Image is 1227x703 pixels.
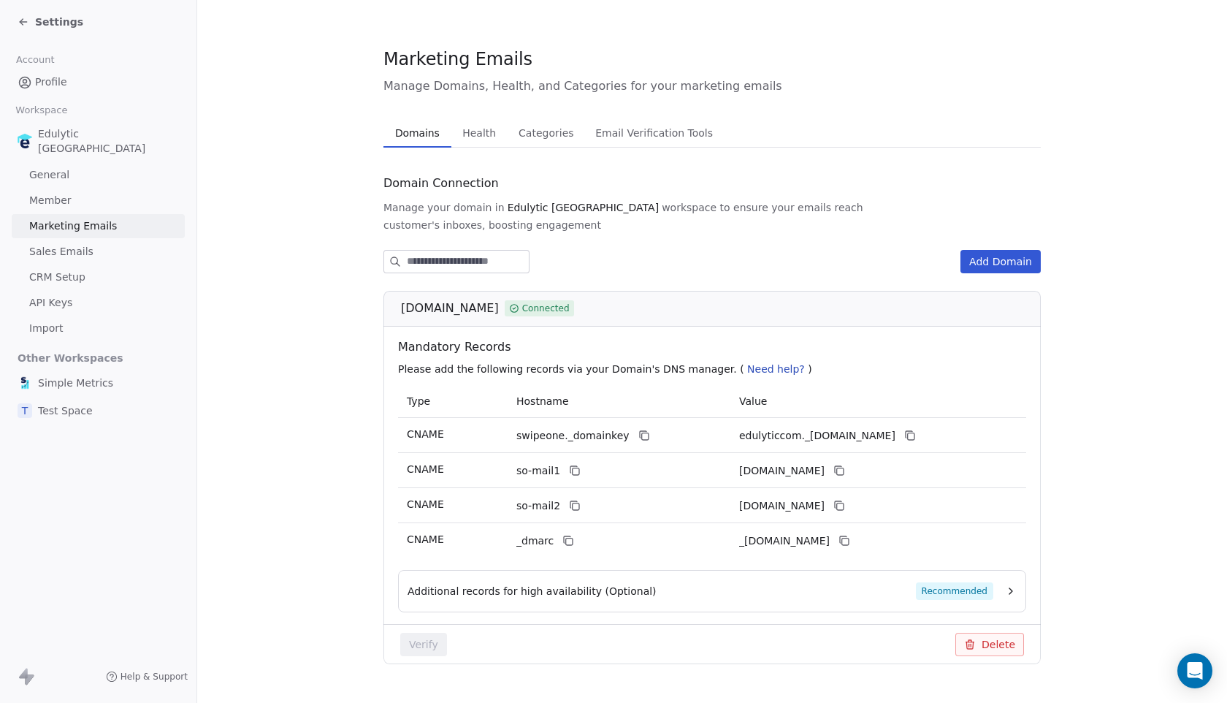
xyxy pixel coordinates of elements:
span: Marketing Emails [383,48,532,70]
span: _dmarc [516,533,554,549]
span: CNAME [407,533,444,545]
span: Hostname [516,395,569,407]
span: Test Space [38,403,93,418]
a: Settings [18,15,83,29]
span: workspace to ensure your emails reach [662,200,863,215]
span: customer's inboxes, boosting engagement [383,218,601,232]
span: T [18,403,32,418]
span: Workspace [9,99,74,121]
span: Value [739,395,767,407]
span: Domains [389,123,446,143]
span: _dmarc.swipeone.email [739,533,830,549]
span: Connected [522,302,570,315]
span: General [29,167,69,183]
span: Member [29,193,72,208]
button: Additional records for high availability (Optional)Recommended [408,582,1017,600]
span: Mandatory Records [398,338,1032,356]
span: Manage your domain in [383,200,505,215]
a: Profile [12,70,185,94]
a: Marketing Emails [12,214,185,238]
span: Sales Emails [29,244,93,259]
a: Help & Support [106,671,188,683]
span: Settings [35,15,83,29]
button: Add Domain [960,250,1041,273]
span: so-mail2 [516,498,560,514]
button: Verify [400,633,447,656]
a: General [12,163,185,187]
span: API Keys [29,295,72,311]
span: Profile [35,75,67,90]
span: edulyticcom._domainkey.swipeone.email [739,428,895,444]
span: Other Workspaces [12,346,129,370]
p: Please add the following records via your Domain's DNS manager. ( ) [398,362,1032,376]
img: edulytic-mark-retina.png [18,134,32,148]
span: Recommended [916,582,993,600]
span: edulyticcom1.swipeone.email [739,463,825,479]
span: Simple Metrics [38,376,113,390]
span: Edulytic [GEOGRAPHIC_DATA] [508,200,659,215]
img: sm-oviond-logo.png [18,376,32,390]
span: Help & Support [121,671,188,683]
a: Sales Emails [12,240,185,264]
span: edulyticcom2.swipeone.email [739,498,825,514]
span: Domain Connection [383,175,499,192]
span: Additional records for high availability (Optional) [408,584,657,598]
div: Open Intercom Messenger [1177,653,1212,688]
a: CRM Setup [12,265,185,289]
span: [DOMAIN_NAME] [401,300,499,317]
span: so-mail1 [516,463,560,479]
span: CNAME [407,463,444,475]
span: Marketing Emails [29,218,117,234]
p: Type [407,394,499,409]
span: Edulytic [GEOGRAPHIC_DATA] [38,126,179,156]
span: Email Verification Tools [589,123,719,143]
span: Categories [513,123,579,143]
span: CNAME [407,498,444,510]
span: Import [29,321,63,336]
a: API Keys [12,291,185,315]
button: Delete [955,633,1024,656]
span: CNAME [407,428,444,440]
span: Manage Domains, Health, and Categories for your marketing emails [383,77,1041,95]
span: swipeone._domainkey [516,428,630,444]
span: Need help? [747,363,805,375]
span: Health [456,123,502,143]
a: Import [12,316,185,341]
a: Member [12,189,185,213]
span: CRM Setup [29,270,85,285]
span: Account [9,49,61,71]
